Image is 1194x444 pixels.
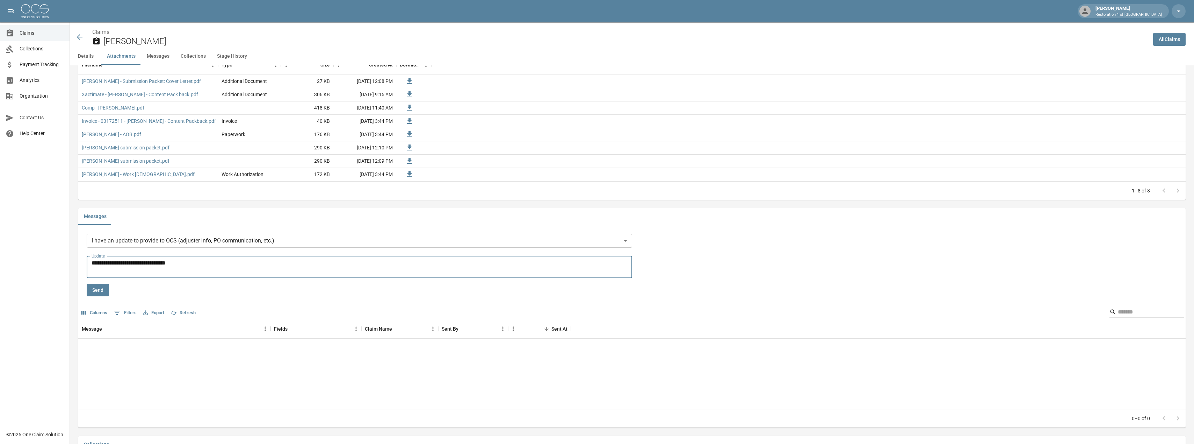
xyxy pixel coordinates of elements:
a: Comp - [PERSON_NAME].pdf [82,104,144,111]
div: 27 KB [281,75,333,88]
a: Invoice - 03172511 - [PERSON_NAME] - Content Packback.pdf [82,118,216,125]
div: Claim Name [365,319,392,339]
button: Stage History [211,48,253,65]
div: Fields [270,319,361,339]
div: 290 KB [281,141,333,155]
div: Additional Document [222,78,267,85]
h2: [PERSON_NAME] [103,36,1148,47]
button: Sort [288,324,297,334]
div: Claim Name [361,319,438,339]
div: Fields [274,319,288,339]
div: 306 KB [281,88,333,101]
span: Claims [20,29,64,37]
div: [DATE] 3:44 PM [333,115,396,128]
div: 176 KB [281,128,333,141]
div: Work Authorization [222,171,263,178]
span: Collections [20,45,64,52]
a: AllClaims [1153,33,1186,46]
label: Update [92,253,105,259]
img: ocs-logo-white-transparent.png [21,4,49,18]
nav: breadcrumb [92,28,1148,36]
div: Invoice [222,118,237,125]
div: Sent At [508,319,571,339]
span: Help Center [20,130,64,137]
a: [PERSON_NAME] - Work [DEMOGRAPHIC_DATA].pdf [82,171,195,178]
div: [DATE] 3:44 PM [333,128,396,141]
button: Menu [428,324,438,334]
button: Collections [175,48,211,65]
div: I have an update to provide to OCS (adjuster info, PO communication, etc.) [87,234,632,248]
button: Menu [260,324,270,334]
div: [PERSON_NAME] [1093,5,1165,17]
div: [DATE] 12:09 PM [333,155,396,168]
div: anchor tabs [70,48,1194,65]
button: open drawer [4,4,18,18]
a: [PERSON_NAME] submission packet.pdf [82,157,169,164]
p: 0–0 of 0 [1132,415,1150,422]
button: Menu [508,324,519,334]
button: Menu [351,324,361,334]
button: Show filters [112,307,138,318]
button: Sort [458,324,468,334]
a: [PERSON_NAME] submission packet.pdf [82,144,169,151]
div: [DATE] 9:15 AM [333,88,396,101]
button: Sort [392,324,402,334]
a: [PERSON_NAME] - AOB.pdf [82,131,141,138]
div: Sent At [551,319,567,339]
div: related-list tabs [78,208,1186,225]
a: Xactimate - [PERSON_NAME] - Content Pack back.pdf [82,91,198,98]
span: Contact Us [20,114,64,121]
div: Search [1109,306,1184,319]
span: Organization [20,92,64,100]
button: Menu [498,324,508,334]
button: Messages [141,48,175,65]
button: Attachments [101,48,141,65]
div: [DATE] 12:10 PM [333,141,396,155]
span: Payment Tracking [20,61,64,68]
div: Sent By [438,319,508,339]
div: 40 KB [281,115,333,128]
div: [DATE] 11:40 AM [333,101,396,115]
div: Message [78,319,270,339]
div: 290 KB [281,155,333,168]
p: 1–8 of 8 [1132,187,1150,194]
div: Message [82,319,102,339]
button: Refresh [169,308,197,318]
button: Details [70,48,101,65]
div: [DATE] 12:08 PM [333,75,396,88]
div: [DATE] 3:44 PM [333,168,396,181]
button: Send [87,284,109,297]
div: Sent By [442,319,458,339]
button: Export [141,308,166,318]
div: 172 KB [281,168,333,181]
a: Claims [92,29,109,35]
span: Analytics [20,77,64,84]
div: © 2025 One Claim Solution [6,431,63,438]
p: Restoration 1 of [GEOGRAPHIC_DATA] [1095,12,1162,18]
button: Sort [102,324,112,334]
a: [PERSON_NAME] - Submission Packet: Cover Letter.pdf [82,78,201,85]
div: 418 KB [281,101,333,115]
button: Select columns [80,308,109,318]
div: Additional Document [222,91,267,98]
button: Messages [78,208,112,225]
div: Paperwork [222,131,245,138]
button: Sort [542,324,551,334]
